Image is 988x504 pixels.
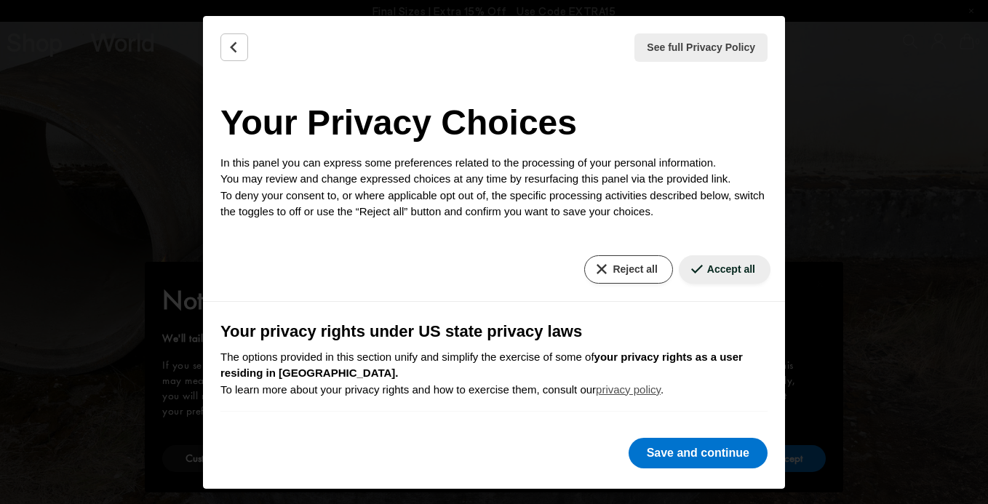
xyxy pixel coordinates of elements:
b: your privacy rights as a user residing in [GEOGRAPHIC_DATA]. [220,351,743,380]
p: The options provided in this section unify and simplify the exercise of some of To learn more abo... [220,349,768,399]
button: Back [220,33,248,61]
h2: Your Privacy Choices [220,97,768,149]
button: See full Privacy Policy [634,33,768,62]
button: Save and continue [629,438,768,468]
button: Reject all [584,255,672,284]
p: In this panel you can express some preferences related to the processing of your personal informa... [220,155,768,220]
h3: Your privacy rights under US state privacy laws [220,319,768,343]
button: Accept all [679,255,770,284]
span: See full Privacy Policy [647,40,755,55]
a: privacy policy [596,383,661,396]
